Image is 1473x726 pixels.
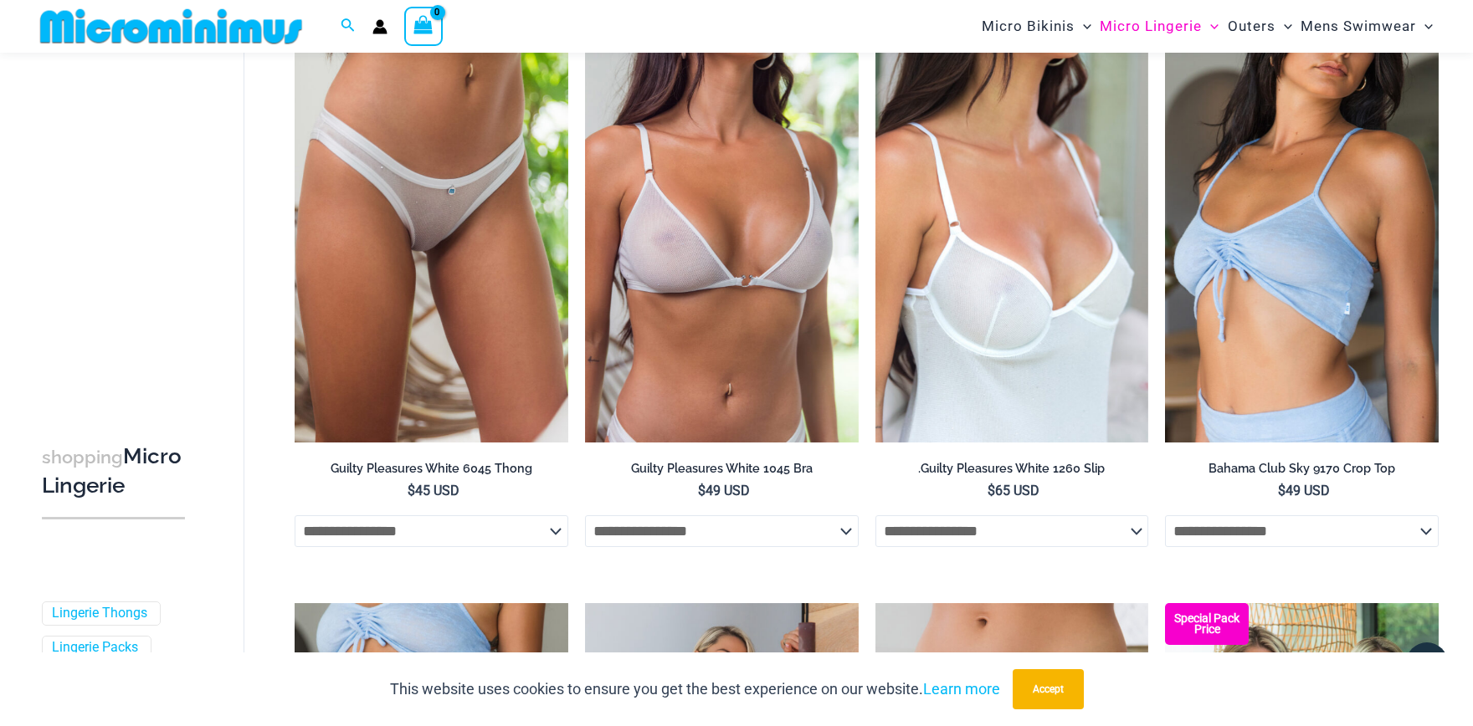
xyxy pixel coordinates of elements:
span: $ [408,483,415,498]
h2: .Guilty Pleasures White 1260 Slip [875,461,1149,477]
a: View Shopping Cart, empty [404,7,443,45]
span: $ [698,483,706,498]
button: Accept [1013,669,1084,709]
img: Guilty Pleasures White 1045 Bra 01 [585,33,859,442]
span: Mens Swimwear [1301,5,1416,48]
img: Guilty Pleasures White 6045 Thong 01 [295,33,568,442]
span: Menu Toggle [1075,5,1091,48]
h2: Guilty Pleasures White 1045 Bra [585,461,859,477]
a: Micro LingerieMenu ToggleMenu Toggle [1096,5,1223,48]
iframe: TrustedSite Certified [42,56,192,391]
span: shopping [42,447,123,468]
span: Micro Bikinis [982,5,1075,48]
span: $ [988,483,995,498]
h3: Micro Lingerie [42,442,185,500]
a: OutersMenu ToggleMenu Toggle [1224,5,1296,48]
a: Learn more [923,680,1000,698]
a: Lingerie Thongs [52,605,147,622]
a: Guilty Pleasures White 1045 Bra [585,461,859,483]
a: Mens SwimwearMenu ToggleMenu Toggle [1296,5,1437,48]
bdi: 49 USD [698,483,750,498]
a: Lingerie Packs [52,639,138,657]
a: Guilty Pleasures White 1260 Slip 01Guilty Pleasures White 1260 Slip 689 Micro 05Guilty Pleasures ... [875,33,1149,442]
a: .Guilty Pleasures White 1260 Slip [875,461,1149,483]
span: Menu Toggle [1202,5,1219,48]
img: MM SHOP LOGO FLAT [33,8,309,45]
h2: Bahama Club Sky 9170 Crop Top [1165,461,1439,477]
a: Bahama Club Sky 9170 Crop Top 5404 Skirt 08Bahama Club Sky 9170 Crop Top 5404 Skirt 09Bahama Club... [1165,33,1439,442]
bdi: 45 USD [408,483,459,498]
p: This website uses cookies to ensure you get the best experience on our website. [390,677,1000,702]
h2: Guilty Pleasures White 6045 Thong [295,461,568,477]
a: Search icon link [341,16,356,37]
span: Menu Toggle [1275,5,1292,48]
a: Guilty Pleasures White 6045 Thong 01Guilty Pleasures White 1045 Bra 6045 Thong 06Guilty Pleasures... [295,33,568,442]
span: $ [1278,483,1286,498]
b: Special Pack Price [1165,613,1249,635]
bdi: 49 USD [1278,483,1330,498]
span: Micro Lingerie [1100,5,1202,48]
bdi: 65 USD [988,483,1039,498]
img: Bahama Club Sky 9170 Crop Top 5404 Skirt 08 [1165,33,1439,442]
span: Outers [1228,5,1275,48]
span: Menu Toggle [1416,5,1433,48]
img: Guilty Pleasures White 1260 Slip 01 [875,33,1149,442]
a: Micro BikinisMenu ToggleMenu Toggle [978,5,1096,48]
nav: Site Navigation [975,3,1440,50]
a: Account icon link [372,19,387,34]
a: Guilty Pleasures White 6045 Thong [295,461,568,483]
a: Guilty Pleasures White 1045 Bra 01Guilty Pleasures White 1045 Bra 02Guilty Pleasures White 1045 B... [585,33,859,442]
a: Bahama Club Sky 9170 Crop Top [1165,461,1439,483]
